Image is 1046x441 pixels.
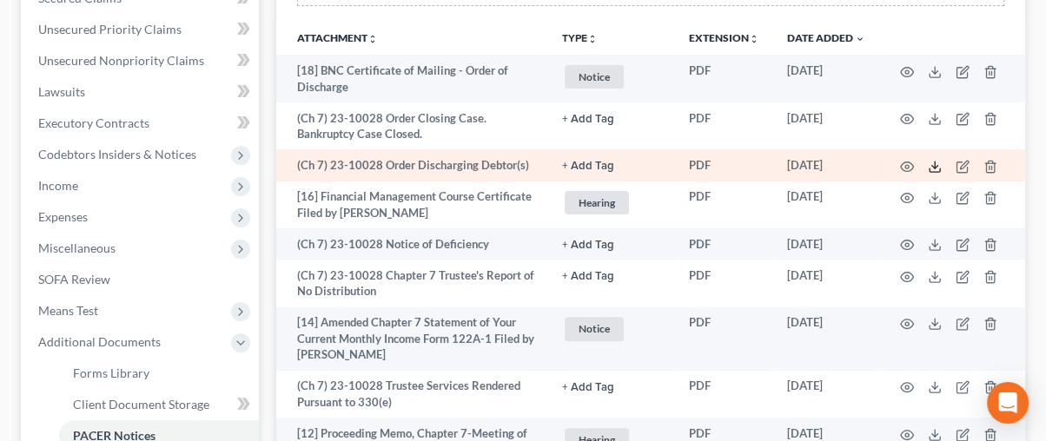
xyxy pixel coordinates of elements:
td: PDF [675,228,773,260]
button: + Add Tag [562,240,614,251]
a: Client Document Storage [59,389,259,420]
a: + Add Tag [562,110,661,127]
a: Date Added expand_more [787,31,865,44]
td: PDF [675,371,773,418]
span: Unsecured Priority Claims [38,22,182,36]
a: Lawsuits [24,76,259,108]
td: [DATE] [773,260,879,307]
td: [DATE] [773,307,879,371]
a: Forms Library [59,358,259,389]
i: unfold_more [587,34,598,44]
a: Unsecured Priority Claims [24,14,259,45]
a: Attachmentunfold_more [297,31,378,44]
td: [14] Amended Chapter 7 Statement of Your Current Monthly Income Form 122A-1 Filed by [PERSON_NAME] [276,307,548,371]
td: PDF [675,102,773,150]
td: [DATE] [773,371,879,418]
td: [16] Financial Management Course Certificate Filed by [PERSON_NAME] [276,181,548,229]
span: Executory Contracts [38,115,149,130]
button: + Add Tag [562,382,614,393]
a: Hearing [562,188,661,217]
button: TYPEunfold_more [562,33,598,44]
td: [DATE] [773,55,879,102]
a: Notice [562,63,661,91]
td: (Ch 7) 23-10028 Notice of Deficiency [276,228,548,260]
span: Notice [565,65,624,89]
span: Client Document Storage [73,397,209,411]
button: + Add Tag [562,114,614,125]
div: Open Intercom Messenger [987,382,1029,424]
span: Codebtors Insiders & Notices [38,147,196,161]
span: Expenses [38,209,88,224]
a: Notice [562,314,661,343]
td: PDF [675,181,773,229]
span: Income [38,178,78,193]
td: (Ch 7) 23-10028 Order Discharging Debtor(s) [276,149,548,181]
a: + Add Tag [562,236,661,253]
i: unfold_more [749,34,759,44]
td: PDF [675,149,773,181]
td: [DATE] [773,102,879,150]
span: Notice [565,317,624,340]
span: SOFA Review [38,272,110,286]
a: + Add Tag [562,267,661,284]
td: [DATE] [773,149,879,181]
a: + Add Tag [562,157,661,174]
button: + Add Tag [562,271,614,282]
a: SOFA Review [24,264,259,295]
span: Means Test [38,303,98,318]
td: (Ch 7) 23-10028 Chapter 7 Trustee's Report of No Distribution [276,260,548,307]
td: [DATE] [773,181,879,229]
span: Unsecured Nonpriority Claims [38,53,204,68]
td: (Ch 7) 23-10028 Trustee Services Rendered Pursuant to 330(e) [276,371,548,418]
td: (Ch 7) 23-10028 Order Closing Case. Bankruptcy Case Closed. [276,102,548,150]
span: Additional Documents [38,334,161,349]
a: Unsecured Nonpriority Claims [24,45,259,76]
td: [DATE] [773,228,879,260]
button: + Add Tag [562,161,614,172]
span: Hearing [565,191,629,214]
i: expand_more [855,34,865,44]
a: Executory Contracts [24,108,259,139]
i: unfold_more [367,34,378,44]
td: [18] BNC Certificate of Mailing - Order of Discharge [276,55,548,102]
td: PDF [675,55,773,102]
a: Extensionunfold_more [689,31,759,44]
span: Forms Library [73,365,149,380]
a: + Add Tag [562,378,661,394]
span: Lawsuits [38,84,85,99]
span: Miscellaneous [38,240,116,255]
td: PDF [675,307,773,371]
td: PDF [675,260,773,307]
